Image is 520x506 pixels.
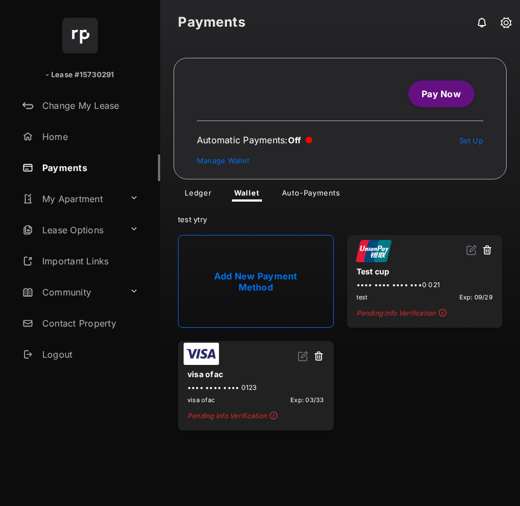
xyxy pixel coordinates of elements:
a: My Apartment [18,186,125,212]
div: •••• •••• •••• 0123 [187,383,324,392]
p: - Lease #15730291 [46,69,114,81]
a: Important Links [18,248,143,274]
div: •••• •••• •••• •••0 021 [356,280,493,289]
div: Automatic Payments : [197,134,313,146]
a: Change My Lease [18,92,160,119]
a: Set Up [459,136,484,145]
img: svg+xml;base64,PHN2ZyB4bWxucz0iaHR0cDovL3d3dy53My5vcmcvMjAwMC9zdmciIHdpZHRoPSI2NCIgaGVpZ2h0PSI2NC... [62,18,98,53]
span: visa ofac [187,396,215,404]
a: Contact Property [18,310,160,337]
a: Payments [18,154,160,181]
span: Pending Info Verification [187,412,324,421]
div: visa ofac [187,365,324,383]
a: Community [18,279,125,305]
span: test [356,293,368,301]
a: Add New Payment Method [178,235,334,328]
img: svg+xml;base64,PHN2ZyB2aWV3Qm94PSIwIDAgMjQgMjQiIHdpZHRoPSIxNiIgaGVpZ2h0PSIxNiIgZmlsbD0ibm9uZSIgeG... [466,244,477,255]
img: svg+xml;base64,PHN2ZyB2aWV3Qm94PSIwIDAgMjQgMjQiIHdpZHRoPSIxNiIgaGVpZ2h0PSIxNiIgZmlsbD0ibm9uZSIgeG... [298,350,309,362]
a: Logout [18,341,160,368]
a: Manage Wallet [197,156,249,165]
a: Auto-Payments [273,188,349,202]
span: Pending Info Verification [356,309,493,318]
strong: Payments [178,16,502,29]
div: test ytry [160,202,520,233]
a: Home [18,123,160,150]
a: Ledger [176,188,221,202]
span: Exp: 09/29 [459,293,493,301]
a: Lease Options [18,217,125,243]
div: Test cup [356,262,493,280]
span: Off [288,135,301,146]
a: Wallet [225,188,269,202]
span: Exp: 03/33 [290,396,324,404]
